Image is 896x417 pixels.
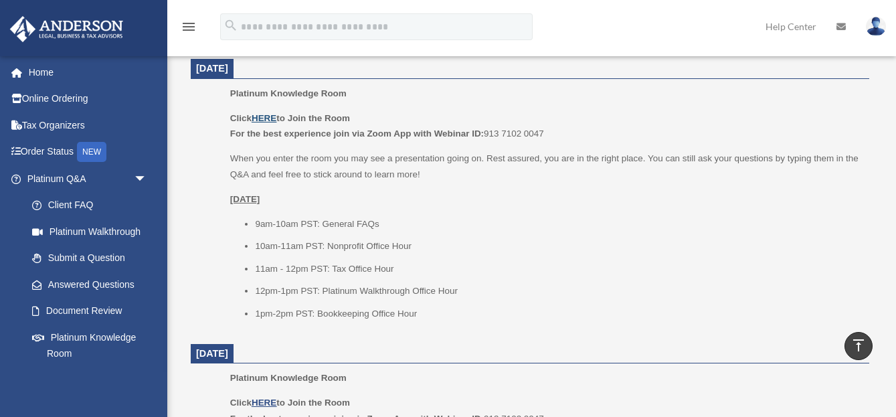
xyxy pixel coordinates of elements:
[9,86,167,112] a: Online Ordering
[230,88,347,98] span: Platinum Knowledge Room
[255,261,860,277] li: 11am - 12pm PST: Tax Office Hour
[230,398,350,408] b: Click to Join the Room
[844,332,873,360] a: vertical_align_top
[230,151,860,182] p: When you enter the room you may see a presentation going on. Rest assured, you are in the right p...
[77,142,106,162] div: NEW
[230,113,350,123] b: Click to Join the Room
[255,216,860,232] li: 9am-10am PST: General FAQs
[230,373,347,383] span: Platinum Knowledge Room
[255,238,860,254] li: 10am-11am PST: Nonprofit Office Hour
[19,218,167,245] a: Platinum Walkthrough
[230,194,260,204] u: [DATE]
[9,112,167,139] a: Tax Organizers
[230,110,860,142] p: 913 7102 0047
[850,337,867,353] i: vertical_align_top
[19,367,167,410] a: Tax & Bookkeeping Packages
[6,16,127,42] img: Anderson Advisors Platinum Portal
[9,165,167,192] a: Platinum Q&Aarrow_drop_down
[181,19,197,35] i: menu
[19,298,167,325] a: Document Review
[181,23,197,35] a: menu
[223,18,238,33] i: search
[196,348,228,359] span: [DATE]
[19,245,167,272] a: Submit a Question
[252,398,276,408] a: HERE
[252,113,276,123] a: HERE
[9,139,167,166] a: Order StatusNEW
[19,324,161,367] a: Platinum Knowledge Room
[866,17,886,36] img: User Pic
[9,59,167,86] a: Home
[196,63,228,74] span: [DATE]
[230,129,484,139] b: For the best experience join via Zoom App with Webinar ID:
[19,271,167,298] a: Answered Questions
[134,165,161,193] span: arrow_drop_down
[19,192,167,219] a: Client FAQ
[255,283,860,299] li: 12pm-1pm PST: Platinum Walkthrough Office Hour
[255,306,860,322] li: 1pm-2pm PST: Bookkeeping Office Hour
